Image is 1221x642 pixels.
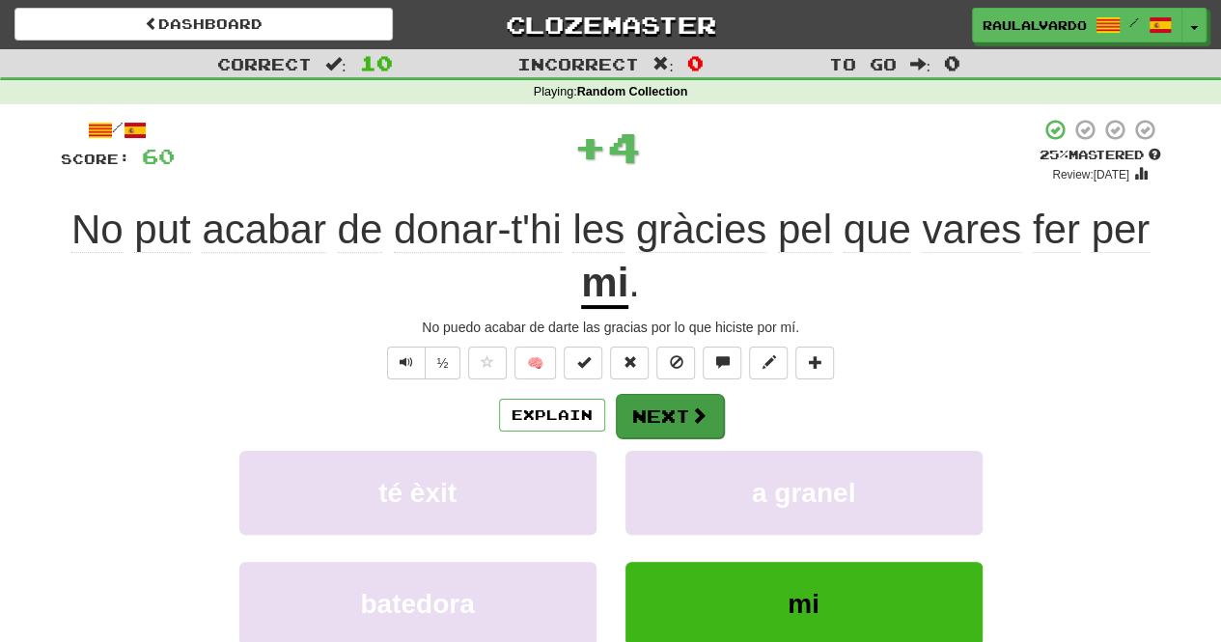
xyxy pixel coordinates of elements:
[577,85,688,98] strong: Random Collection
[983,16,1087,34] span: RaulAlvardo
[616,394,724,438] button: Next
[499,399,605,432] button: Explain
[1091,207,1150,253] span: per
[581,260,628,309] u: mi
[703,347,741,379] button: Discuss sentence (alt+u)
[1052,168,1129,181] small: Review: [DATE]
[360,51,393,74] span: 10
[394,207,562,253] span: donar-t'hi
[795,347,834,379] button: Add to collection (alt+a)
[909,56,930,72] span: :
[383,347,461,379] div: Text-to-speech controls
[468,347,507,379] button: Favorite sentence (alt+f)
[636,207,766,253] span: gràcies
[572,207,624,253] span: les
[778,207,832,253] span: pel
[1129,15,1139,29] span: /
[972,8,1182,42] a: RaulAlvardo /
[425,347,461,379] button: ½
[828,54,896,73] span: To go
[607,123,641,171] span: 4
[239,451,597,535] button: té èxit
[944,51,960,74] span: 0
[61,118,175,142] div: /
[202,207,325,253] span: acabar
[788,589,819,619] span: mi
[378,478,457,508] span: té èxit
[71,207,124,253] span: No
[749,347,788,379] button: Edit sentence (alt+d)
[628,260,640,305] span: .
[61,318,1161,337] div: No puedo acabar de darte las gracias por lo que hiciste por mí.
[844,207,911,253] span: que
[752,478,855,508] span: a granel
[422,8,800,42] a: Clozemaster
[625,451,983,535] button: a granel
[1040,147,1161,164] div: Mastered
[217,54,312,73] span: Correct
[517,54,639,73] span: Incorrect
[337,207,382,253] span: de
[1040,147,1068,162] span: 25 %
[564,347,602,379] button: Set this sentence to 100% Mastered (alt+m)
[1033,207,1080,253] span: fer
[61,151,130,167] span: Score:
[656,347,695,379] button: Ignore sentence (alt+i)
[687,51,704,74] span: 0
[652,56,674,72] span: :
[514,347,556,379] button: 🧠
[387,347,426,379] button: Play sentence audio (ctl+space)
[14,8,393,41] a: Dashboard
[922,207,1021,253] span: vares
[360,589,474,619] span: batedora
[610,347,649,379] button: Reset to 0% Mastered (alt+r)
[573,118,607,176] span: +
[142,144,175,168] span: 60
[134,207,190,253] span: put
[325,56,347,72] span: :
